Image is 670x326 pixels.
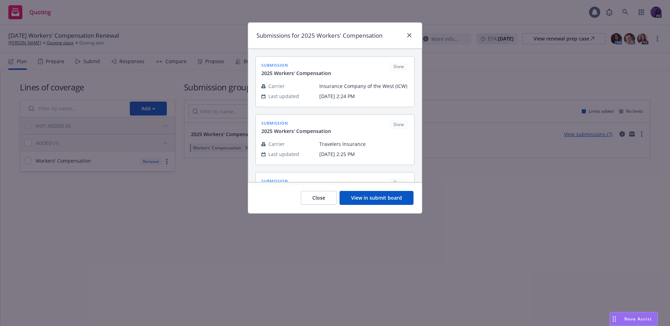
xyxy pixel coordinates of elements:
[610,312,619,326] div: Drag to move
[268,82,285,90] span: Carrier
[319,140,409,148] span: Travelers Insurance
[624,316,652,322] span: Nova Assist
[268,150,299,158] span: Last updated
[340,191,414,205] button: View in submit board
[261,62,331,68] span: submission
[261,69,331,77] span: 2025 Workers' Compensation
[261,120,331,126] span: submission
[261,127,331,135] span: 2025 Workers' Compensation
[319,150,409,158] span: [DATE] 2:25 PM
[392,179,406,186] span: Done
[319,82,409,90] span: Insurance Company of the West (ICW)
[301,191,337,205] button: Close
[405,31,414,39] a: close
[319,92,409,100] span: [DATE] 2:24 PM
[256,31,382,40] h1: Submissions for 2025 Workers' Compensation
[610,312,658,326] button: Nova Assist
[268,140,285,148] span: Carrier
[261,178,331,184] span: submission
[392,121,406,128] span: Done
[392,64,406,70] span: Done
[268,92,299,100] span: Last updated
